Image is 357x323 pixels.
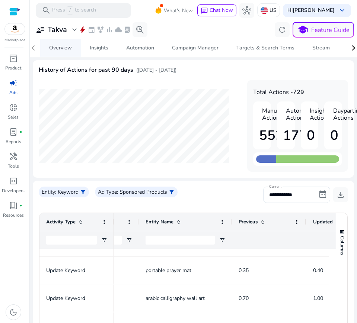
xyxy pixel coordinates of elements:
p: US [270,4,277,17]
p: Press to search [52,6,96,14]
span: refresh [278,25,287,34]
p: Feature Guide [311,26,350,35]
h4: Automation Actions [286,107,318,122]
h1: 177 [283,127,289,143]
b: 729 [293,88,304,96]
span: 0.40 [313,267,323,274]
span: arabic calligraphy wall art [146,295,205,302]
span: fiber_manual_record [19,204,22,207]
span: Activity Type [46,219,76,225]
button: hub [239,3,254,18]
p: Ad Type [98,188,117,196]
span: bolt [79,26,86,33]
mat-label: Current [269,184,281,189]
p: Ads [9,89,17,96]
span: Chat Now [210,7,233,14]
div: Targets & Search Terms [236,45,294,51]
span: event [88,26,95,33]
img: amazon.svg [5,23,25,35]
span: lab_profile [9,127,18,136]
span: campaign [9,78,18,87]
div: Overview [49,45,72,51]
span: filter_alt [169,189,175,195]
span: user_attributes [36,25,45,34]
div: Automation [126,45,154,51]
h4: Total Actions - [253,89,342,96]
button: Open Filter Menu [101,237,107,243]
span: book_4 [9,201,18,210]
div: Campaign Manager [172,45,219,51]
div: Insights [90,45,108,51]
span: 1.00 [313,295,323,302]
h1: 552 [259,127,265,143]
span: expand_more [70,25,79,34]
span: school [297,25,308,35]
input: Entity Name Filter Input [146,236,215,245]
span: download [336,190,345,199]
span: fiber_manual_record [19,130,22,133]
button: refresh [275,22,290,37]
button: Open Filter Menu [219,237,225,243]
p: Update Keyword [46,291,107,306]
span: hub [242,6,251,15]
span: dark_mode [9,308,18,317]
span: handyman [9,152,18,161]
span: Updated [313,219,333,225]
p: Update Keyword [46,263,107,278]
p: Developers [2,187,25,194]
span: Entity Name [146,219,173,225]
button: download [333,187,348,202]
span: cloud [115,26,122,33]
span: family_history [97,26,104,33]
p: ([DATE] - [DATE]) [136,66,176,74]
div: Stream [312,45,330,51]
h3: Takva [48,25,67,34]
span: Columns [339,236,345,255]
p: Marketplace [4,38,25,43]
h1: 0 [307,127,313,143]
p: Product [5,65,21,71]
span: search_insights [136,25,144,34]
p: : Sponsored Products [117,188,167,196]
span: 0.70 [239,295,249,302]
span: Previous [239,219,258,225]
input: Activity Type Filter Input [46,236,97,245]
span: / [67,6,73,14]
span: code_blocks [9,177,18,185]
span: filter_alt [80,189,86,195]
p: Sales [8,114,19,120]
h4: Manual Actions [262,107,283,122]
span: chat [201,7,208,14]
p: Entity [42,188,55,196]
span: bar_chart [106,26,113,33]
button: Open Filter Menu [126,237,132,243]
button: search_insights [133,22,147,37]
p: Hi [287,8,335,13]
p: Reports [6,138,21,145]
span: lab_profile [124,26,131,33]
span: keyboard_arrow_down [338,6,347,15]
span: inventory_2 [9,54,18,63]
p: Tools [8,163,19,169]
button: schoolFeature Guide [293,22,354,38]
h1: 0 [330,127,336,143]
span: 0.35 [239,267,249,274]
p: Resources [3,212,24,219]
p: : Keyword [55,188,79,196]
b: [PERSON_NAME] [293,7,335,14]
img: us.svg [261,7,268,14]
h4: Insights Actions [310,107,331,122]
h4: History of Actions for past 90 days [39,67,133,74]
span: What's New [164,4,193,17]
span: search [42,6,51,15]
button: chatChat Now [197,4,236,16]
span: donut_small [9,103,18,112]
span: portable prayer mat [146,267,191,274]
